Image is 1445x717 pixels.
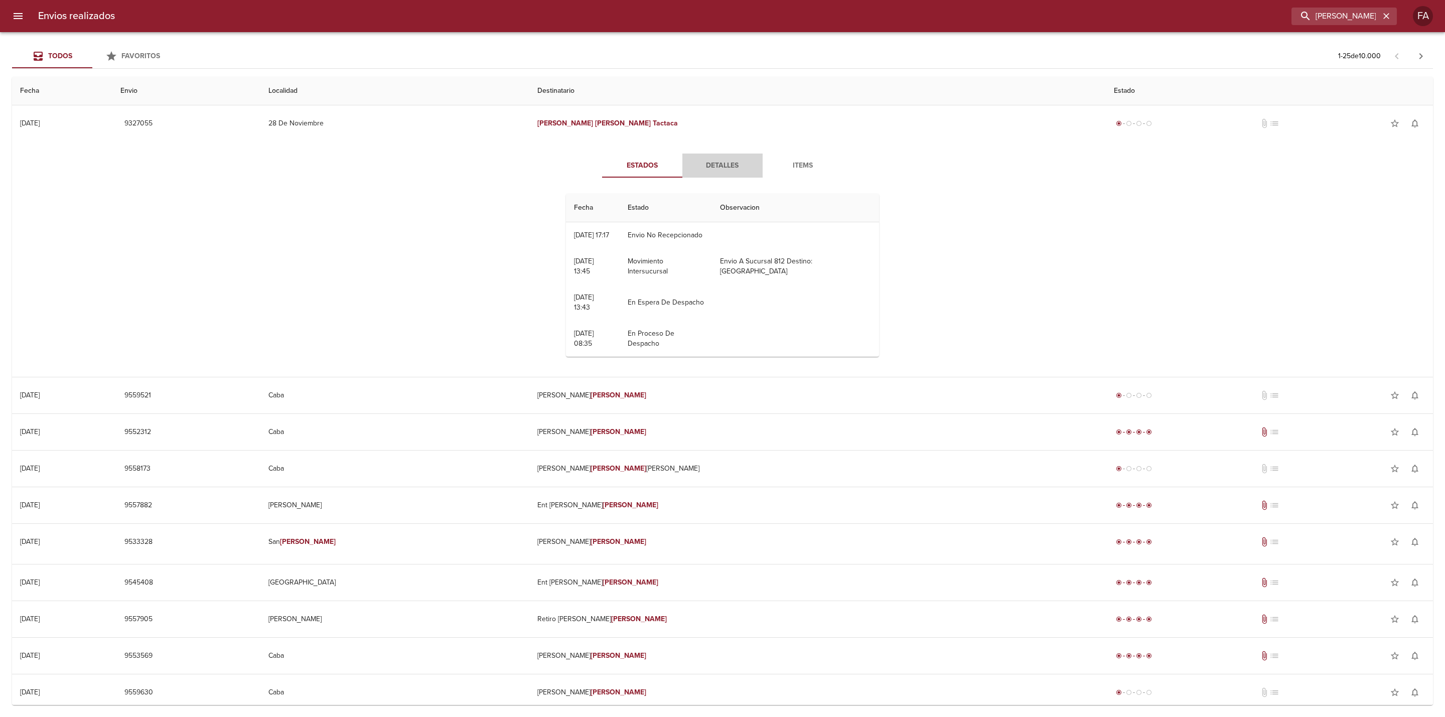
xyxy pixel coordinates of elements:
[620,321,712,357] td: En Proceso De Despacho
[603,501,658,509] em: [PERSON_NAME]
[712,194,879,222] th: Observacion
[653,119,678,127] em: Tactaca
[1269,464,1279,474] span: No tiene pedido asociado
[1146,539,1152,545] span: radio_button_checked
[1114,500,1154,510] div: Entregado
[1338,51,1381,61] p: 1 - 25 de 10.000
[591,688,646,696] em: [PERSON_NAME]
[688,160,757,172] span: Detalles
[1410,500,1420,510] span: notifications_none
[529,451,1105,487] td: [PERSON_NAME] [PERSON_NAME]
[574,231,609,239] div: [DATE] 17:17
[1116,580,1122,586] span: radio_button_checked
[1114,390,1154,400] div: Generado
[1410,427,1420,437] span: notifications_none
[20,688,40,696] div: [DATE]
[620,248,712,284] td: Movimiento Intersucursal
[124,650,153,662] span: 9553569
[1405,459,1425,479] button: Activar notificaciones
[1269,500,1279,510] span: No tiene pedido asociado
[591,427,646,436] em: [PERSON_NAME]
[1116,539,1122,545] span: radio_button_checked
[1136,120,1142,126] span: radio_button_unchecked
[1405,495,1425,515] button: Activar notificaciones
[1390,464,1400,474] span: star_border
[120,610,157,629] button: 9557905
[280,537,336,546] em: [PERSON_NAME]
[1269,390,1279,400] span: No tiene pedido asociado
[1385,459,1405,479] button: Agregar a favoritos
[260,524,529,560] td: San
[529,487,1105,523] td: Ent [PERSON_NAME]
[120,460,155,478] button: 9558173
[591,651,646,660] em: [PERSON_NAME]
[1385,646,1405,666] button: Agregar a favoritos
[1114,537,1154,547] div: Entregado
[1136,392,1142,398] span: radio_button_unchecked
[1390,500,1400,510] span: star_border
[1259,464,1269,474] span: No tiene documentos adjuntos
[1146,466,1152,472] span: radio_button_unchecked
[1259,578,1269,588] span: Tiene documentos adjuntos
[20,427,40,436] div: [DATE]
[120,533,157,551] button: 9533328
[1259,390,1269,400] span: No tiene documentos adjuntos
[1259,614,1269,624] span: Tiene documentos adjuntos
[1405,422,1425,442] button: Activar notificaciones
[1385,682,1405,702] button: Agregar a favoritos
[1405,532,1425,552] button: Activar notificaciones
[1269,118,1279,128] span: No tiene pedido asociado
[20,119,40,127] div: [DATE]
[260,414,529,450] td: Caba
[529,524,1105,560] td: [PERSON_NAME]
[712,248,879,284] td: Envio A Sucursal 812 Destino: [GEOGRAPHIC_DATA]
[1410,537,1420,547] span: notifications_none
[1136,689,1142,695] span: radio_button_unchecked
[20,501,40,509] div: [DATE]
[1116,616,1122,622] span: radio_button_checked
[1136,580,1142,586] span: radio_button_checked
[20,651,40,660] div: [DATE]
[1385,422,1405,442] button: Agregar a favoritos
[124,117,153,130] span: 9327055
[1126,689,1132,695] span: radio_button_unchecked
[620,194,712,222] th: Estado
[529,674,1105,710] td: [PERSON_NAME]
[1126,466,1132,472] span: radio_button_unchecked
[574,257,594,275] div: [DATE] 13:45
[1136,466,1142,472] span: radio_button_unchecked
[48,52,72,60] span: Todos
[574,329,594,348] div: [DATE] 08:35
[1410,464,1420,474] span: notifications_none
[1269,578,1279,588] span: No tiene pedido asociado
[124,536,153,548] span: 9533328
[1126,616,1132,622] span: radio_button_checked
[6,4,30,28] button: menu
[591,391,646,399] em: [PERSON_NAME]
[260,487,529,523] td: [PERSON_NAME]
[124,463,151,475] span: 9558173
[574,293,594,312] div: [DATE] 13:43
[1126,539,1132,545] span: radio_button_checked
[1390,118,1400,128] span: star_border
[124,389,151,402] span: 9559521
[529,564,1105,601] td: Ent [PERSON_NAME]
[608,160,676,172] span: Estados
[1291,8,1380,25] input: buscar
[12,77,112,105] th: Fecha
[595,119,651,127] em: [PERSON_NAME]
[1146,616,1152,622] span: radio_button_checked
[1136,653,1142,659] span: radio_button_checked
[769,160,837,172] span: Items
[1405,572,1425,593] button: Activar notificaciones
[591,537,646,546] em: [PERSON_NAME]
[1259,651,1269,661] span: Tiene documentos adjuntos
[566,194,619,222] th: Fecha
[124,426,151,439] span: 9552312
[120,423,155,442] button: 9552312
[1405,385,1425,405] button: Activar notificaciones
[120,683,157,702] button: 9559630
[1146,580,1152,586] span: radio_button_checked
[1126,120,1132,126] span: radio_button_unchecked
[1259,500,1269,510] span: Tiene documentos adjuntos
